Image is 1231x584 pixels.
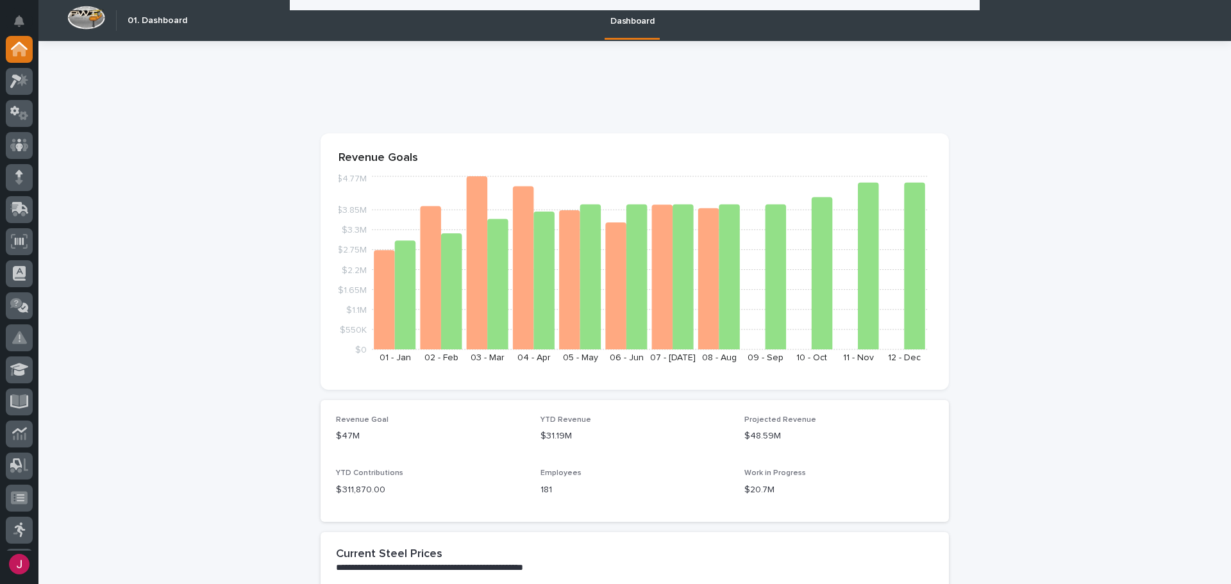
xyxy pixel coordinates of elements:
tspan: $1.65M [338,285,367,294]
p: Revenue Goals [339,151,931,165]
text: 03 - Mar [471,353,505,362]
p: $48.59M [744,430,934,443]
p: $20.7M [744,483,934,497]
tspan: $550K [340,325,367,334]
text: 11 - Nov [843,353,874,362]
tspan: $2.2M [342,265,367,274]
span: Revenue Goal [336,416,389,424]
tspan: $0 [355,346,367,355]
p: $31.19M [540,430,730,443]
h2: Current Steel Prices [336,547,442,562]
text: 09 - Sep [748,353,783,362]
div: Notifications [16,15,33,36]
text: 04 - Apr [517,353,551,362]
span: Employees [540,469,582,477]
text: 08 - Aug [702,353,737,362]
text: 01 - Jan [380,353,411,362]
span: Work in Progress [744,469,806,477]
tspan: $2.75M [337,246,367,254]
span: Projected Revenue [744,416,816,424]
img: Workspace Logo [67,6,105,29]
text: 12 - Dec [888,353,921,362]
button: Notifications [6,8,33,35]
h2: 01. Dashboard [128,15,187,26]
text: 07 - [DATE] [650,353,696,362]
text: 02 - Feb [424,353,458,362]
span: YTD Revenue [540,416,591,424]
span: YTD Contributions [336,469,403,477]
tspan: $4.77M [337,174,367,183]
text: 10 - Oct [796,353,827,362]
text: 06 - Jun [610,353,644,362]
p: $47M [336,430,525,443]
tspan: $3.85M [337,206,367,215]
p: 181 [540,483,730,497]
button: users-avatar [6,551,33,578]
p: $ 311,870.00 [336,483,525,497]
tspan: $1.1M [346,305,367,314]
tspan: $3.3M [342,226,367,235]
text: 05 - May [563,353,598,362]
